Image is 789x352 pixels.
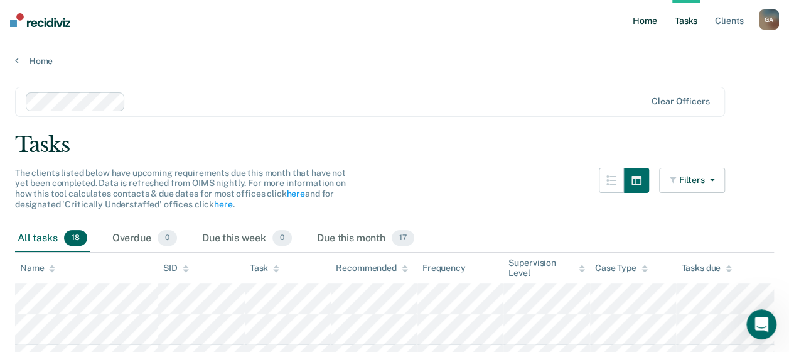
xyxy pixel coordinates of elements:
[163,263,189,273] div: SID
[15,132,774,158] div: Tasks
[336,263,407,273] div: Recommended
[595,263,648,273] div: Case Type
[759,9,779,30] button: GA
[15,225,90,253] div: All tasks18
[250,263,279,273] div: Task
[746,309,776,339] iframe: Intercom live chat
[652,96,709,107] div: Clear officers
[64,230,87,246] span: 18
[659,168,726,193] button: Filters
[15,55,774,67] a: Home
[392,230,414,246] span: 17
[272,230,292,246] span: 0
[508,258,585,279] div: Supervision Level
[681,263,732,273] div: Tasks due
[314,225,417,253] div: Due this month17
[20,263,55,273] div: Name
[158,230,177,246] span: 0
[422,263,466,273] div: Frequency
[286,189,304,199] a: here
[10,13,70,27] img: Recidiviz
[759,9,779,30] div: G A
[15,168,346,209] span: The clients listed below have upcoming requirements due this month that have not yet been complet...
[200,225,294,253] div: Due this week0
[214,199,232,209] a: here
[110,225,180,253] div: Overdue0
